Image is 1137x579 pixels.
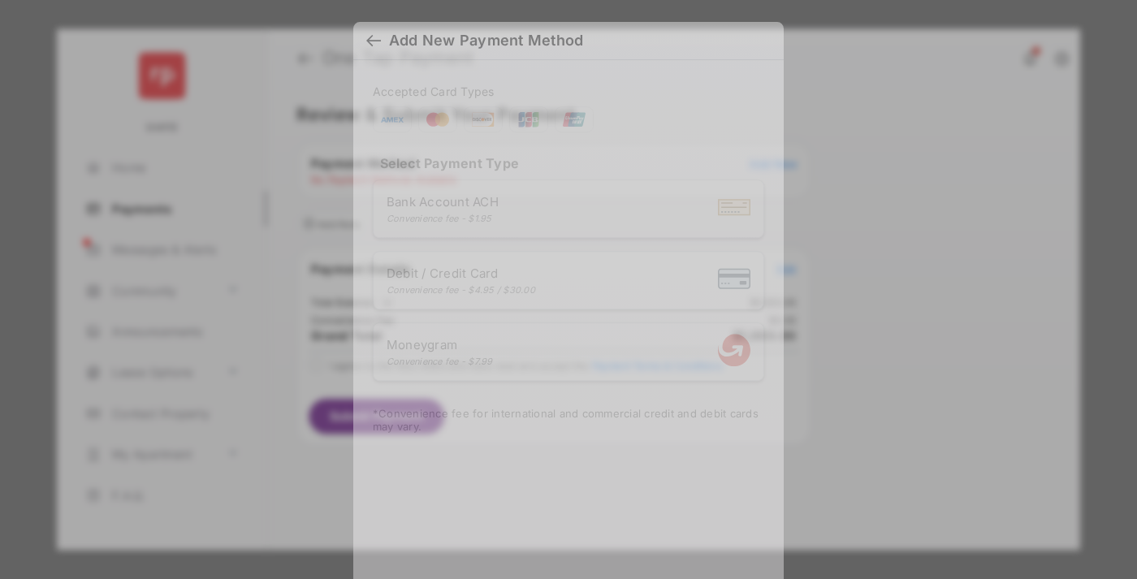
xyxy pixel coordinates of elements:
[373,407,764,436] div: * Convenience fee for international and commercial credit and debit cards may vary.
[387,284,535,296] div: Convenience fee - $4.95 / $30.00
[373,84,501,98] span: Accepted Card Types
[387,337,493,352] span: Moneygram
[387,266,535,281] span: Debit / Credit Card
[387,194,499,210] span: Bank Account ACH
[387,213,499,224] div: Convenience fee - $1.95
[387,356,493,367] div: Convenience fee - $7.99
[389,32,583,50] div: Add New Payment Method
[373,155,764,171] h4: Select Payment Type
